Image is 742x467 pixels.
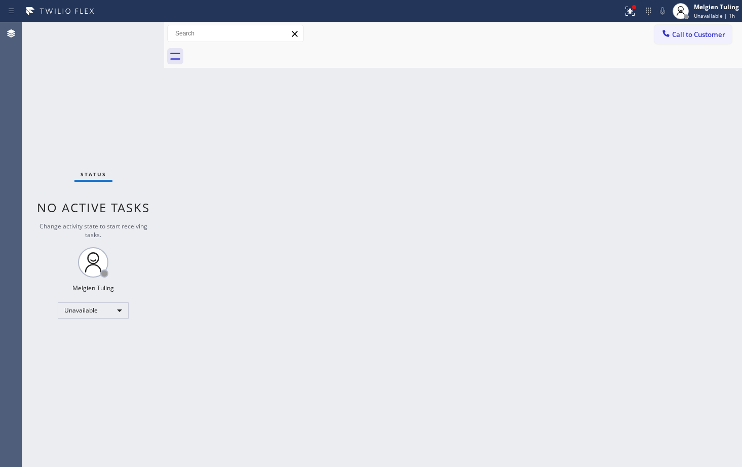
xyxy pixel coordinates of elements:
button: Call to Customer [654,25,732,44]
div: Melgien Tuling [72,284,114,292]
input: Search [168,25,303,42]
span: Call to Customer [672,30,725,39]
div: Melgien Tuling [694,3,739,11]
span: No active tasks [37,199,150,216]
span: Change activity state to start receiving tasks. [40,222,147,239]
button: Mute [655,4,670,18]
span: Unavailable | 1h [694,12,735,19]
div: Unavailable [58,302,129,319]
span: Status [81,171,106,178]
